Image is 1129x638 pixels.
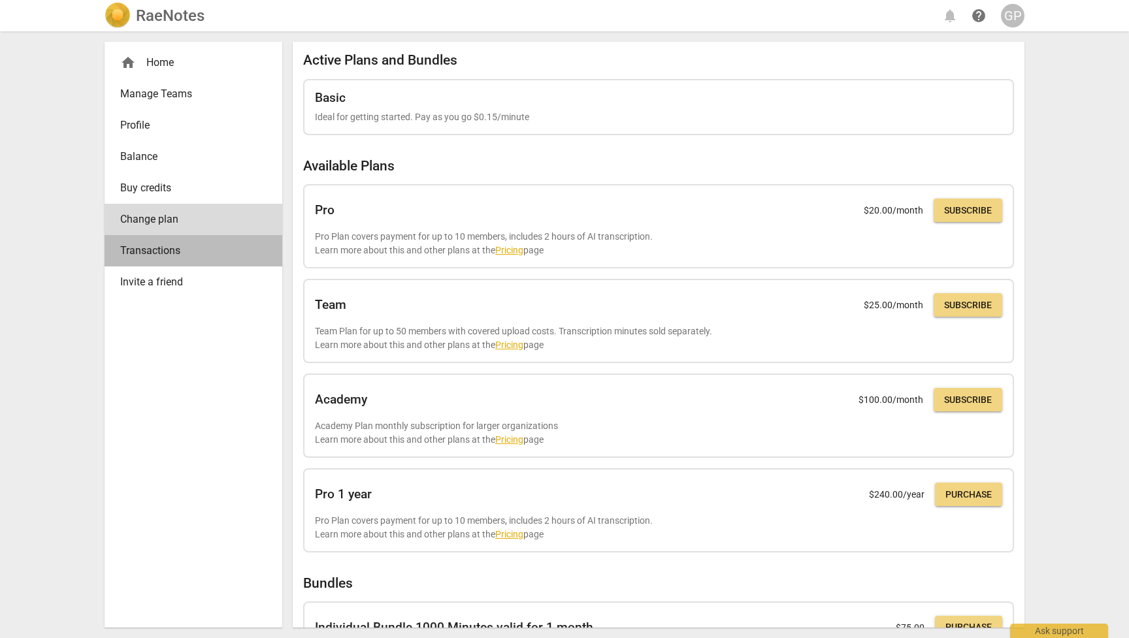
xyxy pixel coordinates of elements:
div: Home [120,55,256,71]
a: Pricing [495,434,523,445]
a: Pricing [495,245,523,255]
h2: Basic [315,91,346,105]
h2: Team [315,298,346,312]
h2: Academy [315,392,367,407]
h2: RaeNotes [136,7,205,25]
span: Subscribe [944,394,992,407]
span: Balance [120,149,256,165]
span: Purchase [945,621,992,634]
img: Logo [105,3,131,29]
a: Change plan [105,204,282,235]
a: Invite a friend [105,266,282,298]
p: Pro Plan covers payment for up to 10 members, includes 2 hours of AI transcription. Learn more ab... [315,514,1002,541]
p: Team Plan for up to 50 members with covered upload costs. Transcription minutes sold separately. ... [315,325,1002,351]
a: Help [967,4,990,27]
p: $ 25.00 /month [864,298,923,312]
a: LogoRaeNotes [105,3,205,29]
p: Pro Plan covers payment for up to 10 members, includes 2 hours of AI transcription. Learn more ab... [315,230,1002,257]
a: Pricing [495,340,523,350]
button: Subscribe [934,293,1002,317]
a: Transactions [105,235,282,266]
p: Academy Plan monthly subscription for larger organizations Learn more about this and other plans ... [315,419,1002,446]
h2: Pro [315,203,335,217]
a: Profile [105,110,282,141]
div: Home [105,47,282,78]
a: Balance [105,141,282,172]
span: Change plan [120,212,256,227]
button: Purchase [935,483,1002,506]
span: Invite a friend [120,274,256,290]
h2: Bundles [303,575,1014,592]
span: Buy credits [120,180,256,196]
h2: Pro 1 year [315,487,372,502]
span: Transactions [120,243,256,259]
a: Buy credits [105,172,282,204]
h2: Individual Bundle 1000 Minutes valid for 1 month [315,620,593,635]
span: home [120,55,136,71]
span: Profile [120,118,256,133]
span: Manage Teams [120,86,256,102]
a: Manage Teams [105,78,282,110]
h2: Active Plans and Bundles [303,52,1014,69]
p: $ 100.00 /month [859,393,923,407]
div: Ask support [1010,624,1108,638]
span: Subscribe [944,299,992,312]
span: help [971,8,987,24]
p: Ideal for getting started. Pay as you go $0.15/minute [315,110,1002,124]
span: Purchase [945,488,992,502]
p: $ 240.00 /year [869,488,924,502]
button: Subscribe [934,199,1002,222]
h2: Available Plans [303,158,1014,174]
p: $ 75.00 [896,621,924,635]
span: Subscribe [944,204,992,217]
p: $ 20.00 /month [864,204,923,217]
button: Subscribe [934,388,1002,411]
a: Pricing [495,529,523,539]
button: GP [1001,4,1024,27]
